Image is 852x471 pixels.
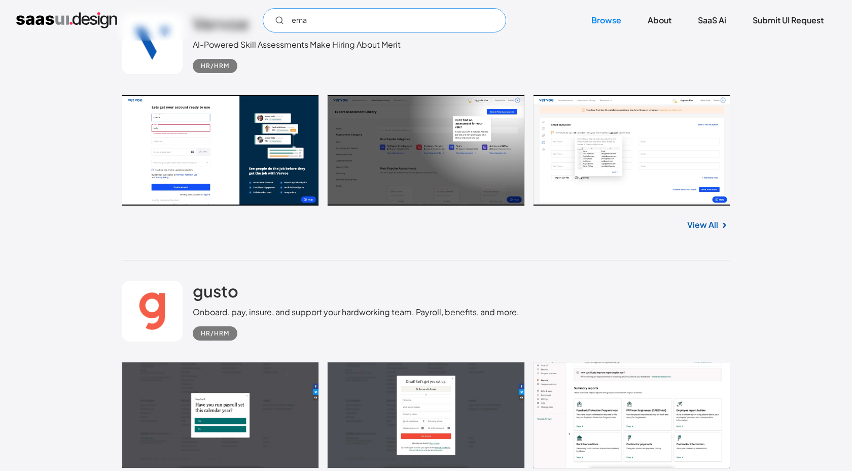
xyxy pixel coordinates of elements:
a: SaaS Ai [686,9,738,31]
div: HR/HRM [201,60,229,72]
div: AI-Powered Skill Assessments Make Hiring About Merit [193,39,401,51]
a: gusto [193,281,238,306]
a: home [16,12,117,28]
input: Search UI designs you're looking for... [263,8,506,32]
a: View All [687,219,718,231]
form: Email Form [263,8,506,32]
a: Browse [579,9,633,31]
h2: gusto [193,281,238,301]
a: About [635,9,684,31]
div: HR/HRM [201,327,229,340]
div: Onboard, pay, insure, and support your hardworking team. Payroll, benefits, and more. [193,306,519,318]
a: Submit UI Request [740,9,836,31]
